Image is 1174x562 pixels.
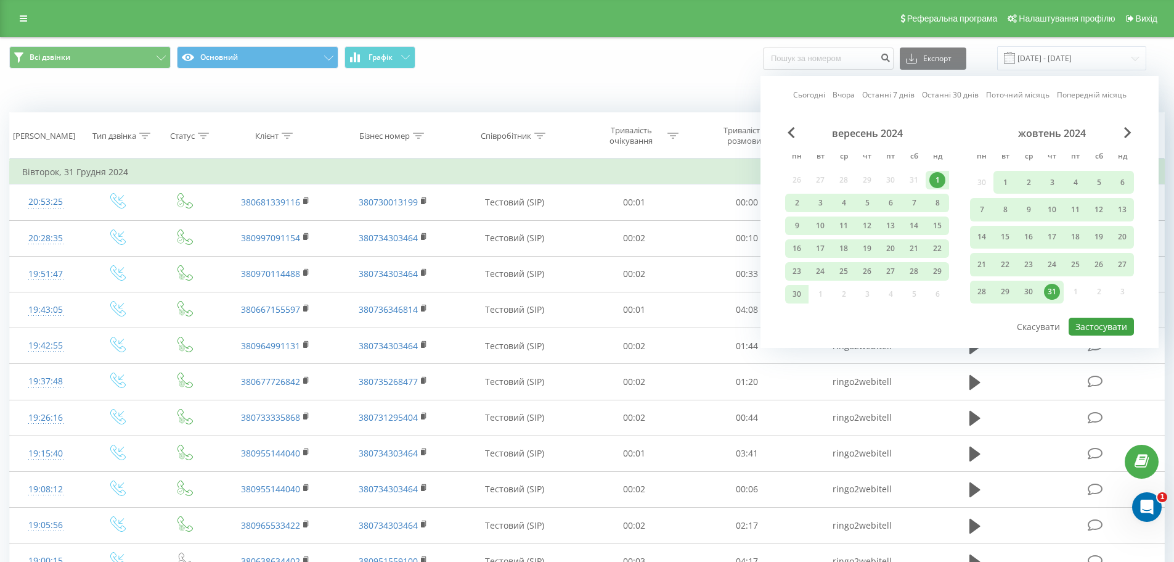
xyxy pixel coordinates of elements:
div: 16 [789,241,805,257]
div: пт 25 жовт 2024 р. [1064,253,1087,276]
div: 12 [859,218,875,234]
div: 20 [883,241,899,257]
div: ср 11 вер 2024 р. [832,217,855,235]
td: ringo2webitell [803,508,920,543]
button: Всі дзвінки [9,46,171,68]
div: 7 [974,202,990,218]
div: 5 [1091,175,1107,191]
span: Next Month [1124,127,1131,138]
div: 20:53:25 [22,190,70,214]
span: Реферальна програма [907,14,998,23]
a: Поточний місяць [986,89,1050,101]
a: Останні 30 днів [922,89,979,101]
td: 00:02 [578,364,691,400]
a: 380734303464 [359,268,418,279]
a: 380730013199 [359,196,418,208]
div: пт 4 жовт 2024 р. [1064,171,1087,194]
a: 380733335868 [241,411,300,423]
button: Графік [344,46,415,68]
td: Тестовий (SIP) [452,328,578,364]
a: 380970114488 [241,268,300,279]
div: нд 6 жовт 2024 р. [1111,171,1134,194]
div: 5 [859,195,875,211]
td: Тестовий (SIP) [452,400,578,436]
div: пн 14 жовт 2024 р. [970,226,993,249]
div: 8 [929,195,945,211]
div: 19:42:55 [22,334,70,358]
td: Тестовий (SIP) [452,436,578,471]
a: Останні 7 днів [862,89,915,101]
a: 380734303464 [359,519,418,531]
div: чт 3 жовт 2024 р. [1040,171,1064,194]
td: 00:02 [578,256,691,292]
div: чт 26 вер 2024 р. [855,262,879,281]
div: 10 [1044,202,1060,218]
div: 14 [974,229,990,245]
div: чт 10 жовт 2024 р. [1040,198,1064,221]
abbr: субота [905,148,923,167]
a: 380734303464 [359,340,418,352]
td: 00:06 [691,471,804,507]
button: Експорт [900,48,966,70]
div: жовтень 2024 [970,127,1134,139]
td: 00:01 [578,436,691,471]
div: вт 3 вер 2024 р. [809,194,832,212]
div: 15 [997,229,1013,245]
div: пн 28 жовт 2024 р. [970,281,993,304]
td: ringo2webitell [803,471,920,507]
button: Скасувати [1010,318,1067,336]
div: 19:37:48 [22,370,70,394]
td: Тестовий (SIP) [452,508,578,543]
a: Попередній місяць [1057,89,1127,101]
a: 380965533422 [241,519,300,531]
div: сб 12 жовт 2024 р. [1087,198,1111,221]
td: 00:01 [578,292,691,328]
div: вт 22 жовт 2024 р. [993,253,1017,276]
div: Тривалість розмови [711,125,777,146]
div: ср 16 жовт 2024 р. [1017,226,1040,249]
div: ср 23 жовт 2024 р. [1017,253,1040,276]
div: Статус [170,131,195,141]
div: 13 [883,218,899,234]
div: чт 12 вер 2024 р. [855,217,879,235]
a: 380667155597 [241,304,300,315]
abbr: вівторок [811,148,830,167]
a: 380734303464 [359,447,418,459]
div: 11 [836,218,852,234]
a: 380736346814 [359,304,418,315]
td: 01:20 [691,364,804,400]
td: 01:44 [691,328,804,364]
div: 18 [836,241,852,257]
div: пт 11 жовт 2024 р. [1064,198,1087,221]
div: чт 17 жовт 2024 р. [1040,226,1064,249]
a: 380681339116 [241,196,300,208]
td: Тестовий (SIP) [452,220,578,256]
button: Застосувати [1069,318,1134,336]
span: Графік [369,53,393,62]
td: Тестовий (SIP) [452,364,578,400]
div: 23 [789,263,805,279]
div: 27 [1114,257,1130,273]
div: пт 20 вер 2024 р. [879,239,902,258]
abbr: субота [1090,148,1108,167]
td: 00:01 [578,184,691,220]
div: чт 31 жовт 2024 р. [1040,281,1064,304]
div: 16 [1021,229,1037,245]
div: 18 [1067,229,1083,245]
div: вт 1 жовт 2024 р. [993,171,1017,194]
a: Сьогодні [793,89,825,101]
div: сб 19 жовт 2024 р. [1087,226,1111,249]
td: 00:00 [691,184,804,220]
div: Бізнес номер [359,131,410,141]
abbr: неділя [1113,148,1131,167]
div: 7 [906,195,922,211]
td: 00:33 [691,256,804,292]
div: сб 26 жовт 2024 р. [1087,253,1111,276]
abbr: четвер [858,148,876,167]
abbr: п’ятниця [881,148,900,167]
div: 17 [812,241,828,257]
div: Тип дзвінка [92,131,136,141]
div: 27 [883,263,899,279]
abbr: понеділок [972,148,991,167]
div: 30 [789,286,805,302]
